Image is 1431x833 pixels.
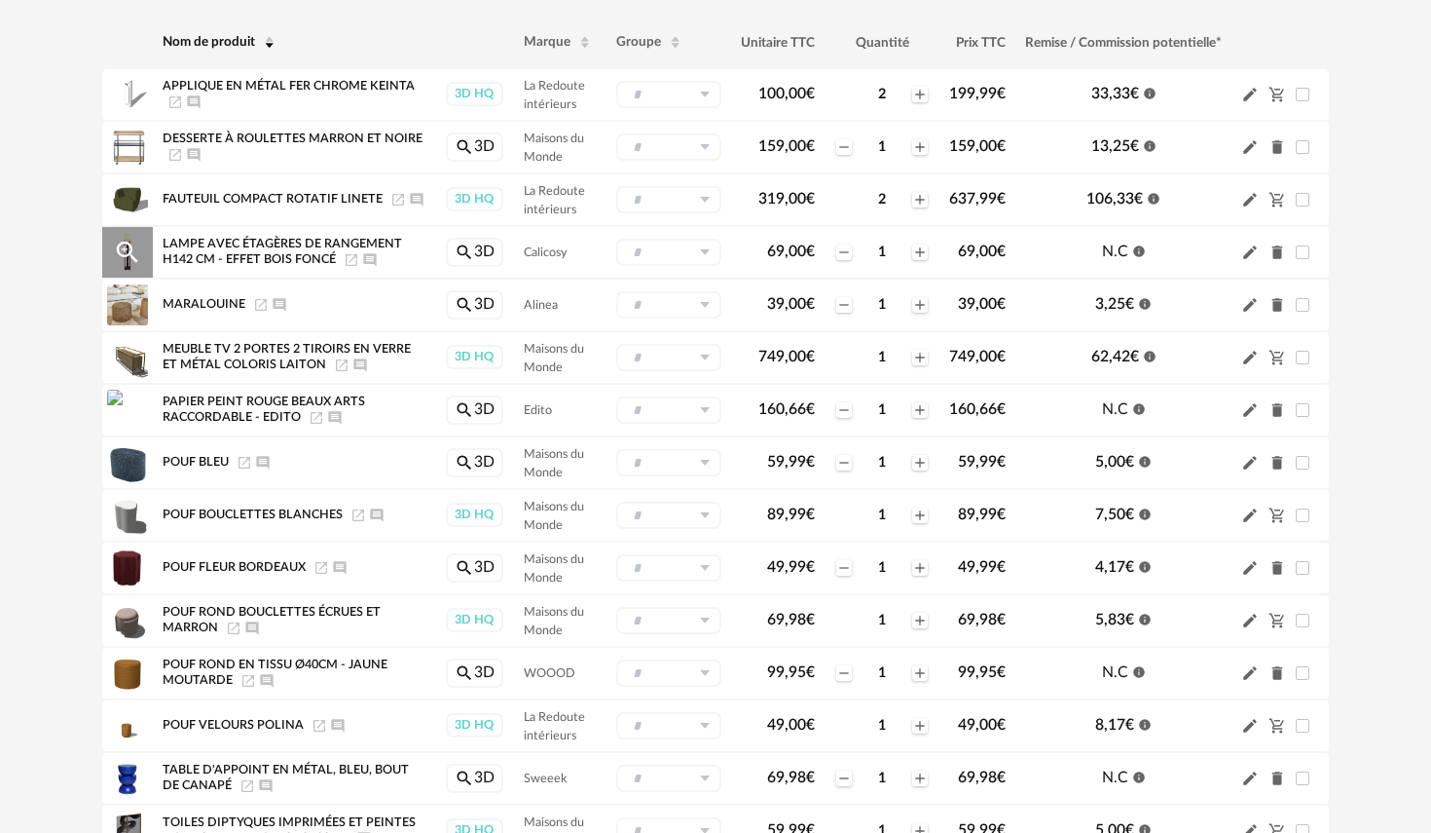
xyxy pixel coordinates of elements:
a: Magnify icon3D [446,553,503,583]
span: La Redoute intérieurs [524,711,585,741]
span: 5,00 [1095,454,1134,470]
img: Product pack shot [107,495,148,536]
span: Pencil icon [1241,137,1259,156]
span: 99,95 [958,664,1006,680]
span: 637,99 [949,191,1006,207]
a: Magnify icon3D [446,238,503,267]
span: Plus icon [912,455,928,471]
span: 159,00 [949,138,1006,154]
a: Launch icon [239,779,255,791]
span: Pencil icon [1241,400,1259,419]
span: Information icon [1143,347,1156,362]
span: Maisons du Monde [524,501,584,531]
a: Launch icon [312,719,327,731]
span: MARALOUINE [163,298,245,310]
span: Minus icon [836,402,852,418]
span: Information icon [1138,294,1152,310]
a: 3D HQ [445,82,504,106]
span: Pencil icon [1241,453,1259,472]
div: 3D HQ [446,713,503,738]
a: Magnify icon3D [446,448,503,477]
span: 160,66 [949,401,1006,417]
span: € [806,401,815,417]
span: € [997,770,1006,785]
span: € [806,296,815,312]
span: Launch icon [240,674,256,686]
span: 62,42 [1091,349,1139,364]
div: Sélectionner un groupe [616,712,721,739]
span: Ajouter un commentaire [369,509,385,520]
div: Sélectionner un groupe [616,239,721,266]
span: Pencil icon [1241,506,1259,524]
span: 8,17 [1095,717,1134,733]
span: Launch icon [313,561,329,573]
span: 69,98 [958,612,1006,627]
span: 69,00 [767,244,815,259]
span: € [806,349,815,364]
img: Product pack shot [107,284,148,325]
span: Applique En Métal Fer Chrome Keinta [163,80,415,92]
span: € [806,559,815,575]
span: 159,00 [758,138,815,154]
a: Launch icon [167,95,183,107]
span: Information icon [1147,189,1160,205]
div: 1 [854,138,910,156]
img: Product pack shot [107,127,148,168]
span: Plus icon [912,613,928,628]
span: Ajouter un commentaire [259,674,275,686]
span: Plus icon [912,665,928,681]
span: N.C [1102,244,1128,259]
span: € [1130,138,1139,154]
span: 100,00 [758,86,815,101]
span: Magnify Plus Outline icon [113,238,142,267]
span: Information icon [1143,136,1156,152]
span: N.C [1102,770,1128,785]
span: Magnify icon [455,454,474,470]
span: 7,50 [1095,507,1134,522]
div: Sélectionner un groupe [616,133,721,161]
span: 39,00 [958,296,1006,312]
div: 1 [854,454,910,472]
span: 69,98 [767,612,815,627]
span: € [806,507,815,522]
span: € [1125,612,1134,627]
span: Plus icon [912,297,928,313]
a: Launch icon [226,622,241,633]
span: Launch icon [237,456,252,468]
span: Maisons du Monde [524,553,584,584]
span: Plus icon [912,508,928,523]
span: Minus icon [836,455,852,471]
a: Launch icon [390,193,406,205]
div: Sélectionner un groupe [616,765,721,792]
a: Launch icon [309,411,324,423]
span: Alinea [524,299,558,311]
span: € [997,86,1006,101]
div: 3D HQ [446,608,503,632]
span: Cart Minus icon [1268,191,1286,207]
span: € [1134,191,1143,207]
span: Cart Minus icon [1268,349,1286,364]
span: € [997,191,1006,207]
span: Ajouter un commentaire [244,622,260,633]
span: € [1125,296,1134,312]
span: € [806,454,815,470]
span: Nom de produit [163,35,255,49]
span: Papier peint rouge Beaux Arts Raccordable - Edito [163,396,365,423]
div: 1 [854,559,910,577]
a: Magnify icon3D [446,133,503,162]
span: 4,17 [1095,559,1134,575]
th: Unitaire TTC [731,17,825,69]
span: Maisons du Monde [524,606,584,636]
span: Pouf bleu [163,456,229,468]
a: Launch icon [253,298,269,310]
span: Pencil icon [1241,243,1259,261]
span: Pouf rond en tissu ø40cm - Jaune moutarde [163,659,387,686]
span: Calicosy [524,246,567,258]
span: Magnify icon [455,401,474,417]
span: Pencil icon [1241,611,1259,629]
span: Ajouter un commentaire [255,456,271,468]
span: Ajouter un commentaire [186,148,202,160]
